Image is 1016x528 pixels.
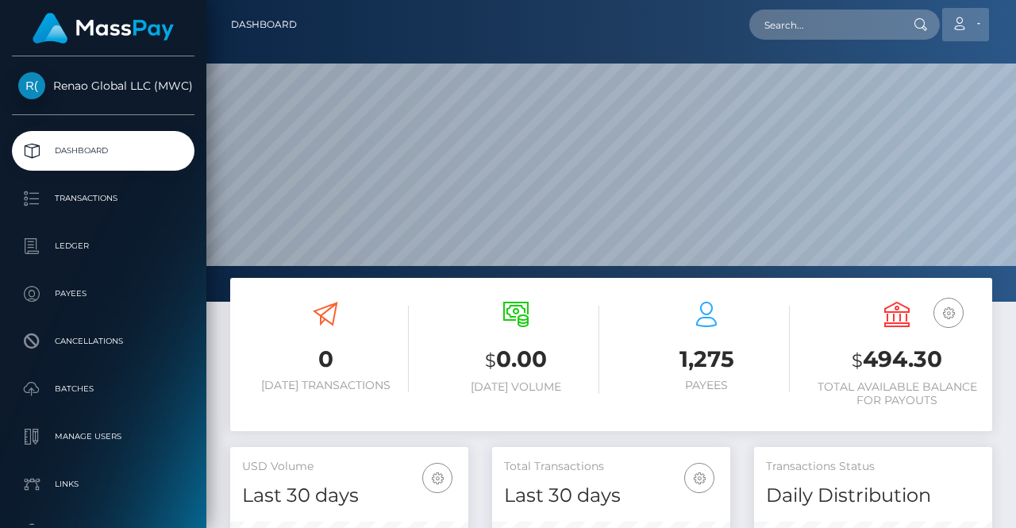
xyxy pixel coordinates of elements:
[18,377,188,401] p: Batches
[623,379,790,392] h6: Payees
[242,482,456,510] h4: Last 30 days
[12,322,194,361] a: Cancellations
[18,187,188,210] p: Transactions
[18,72,45,99] img: Renao Global LLC (MWC)
[12,464,194,504] a: Links
[485,349,496,372] small: $
[766,459,980,475] h5: Transactions Status
[33,13,174,44] img: MassPay Logo
[12,179,194,218] a: Transactions
[12,131,194,171] a: Dashboard
[18,472,188,496] p: Links
[242,344,409,375] h3: 0
[433,380,599,394] h6: [DATE] Volume
[766,482,980,510] h4: Daily Distribution
[852,349,863,372] small: $
[504,459,718,475] h5: Total Transactions
[18,425,188,449] p: Manage Users
[504,482,718,510] h4: Last 30 days
[18,282,188,306] p: Payees
[814,344,980,376] h3: 494.30
[12,369,194,409] a: Batches
[18,234,188,258] p: Ledger
[433,344,599,376] h3: 0.00
[18,139,188,163] p: Dashboard
[12,226,194,266] a: Ledger
[242,379,409,392] h6: [DATE] Transactions
[18,330,188,353] p: Cancellations
[623,344,790,375] h3: 1,275
[749,10,899,40] input: Search...
[242,459,456,475] h5: USD Volume
[12,417,194,457] a: Manage Users
[12,79,194,93] span: Renao Global LLC (MWC)
[231,8,297,41] a: Dashboard
[12,274,194,314] a: Payees
[814,380,980,407] h6: Total Available Balance for Payouts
